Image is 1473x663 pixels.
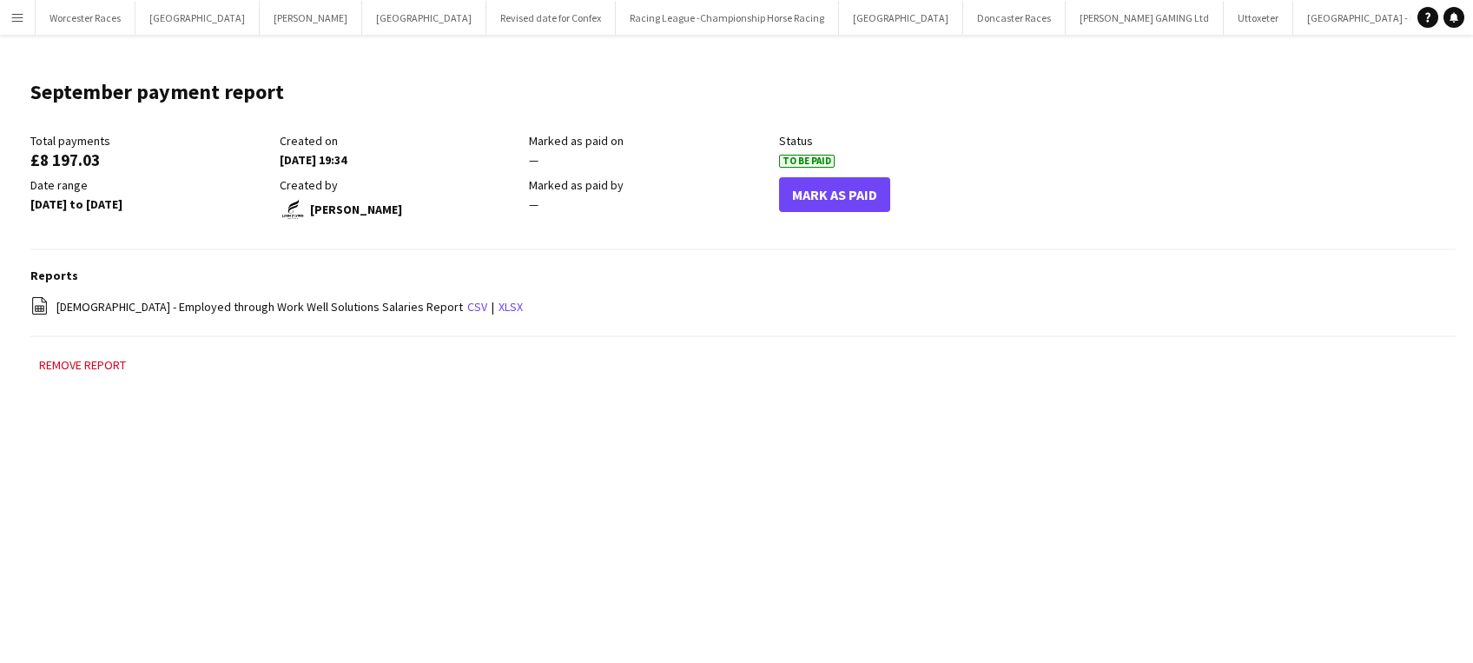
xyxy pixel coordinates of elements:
a: csv [467,299,487,315]
div: Marked as paid by [529,177,770,193]
button: Remove report [30,355,135,375]
div: £8 197.03 [30,152,271,168]
div: [DATE] to [DATE] [30,196,271,212]
button: [PERSON_NAME] [260,1,362,35]
button: Doncaster Races [963,1,1066,35]
button: Mark As Paid [779,177,890,212]
button: Racing League -Championship Horse Racing [616,1,839,35]
div: [DATE] 19:34 [280,152,520,168]
span: [DEMOGRAPHIC_DATA] - Employed through Work Well Solutions Salaries Report [56,299,463,315]
button: Uttoxeter [1224,1,1293,35]
a: xlsx [499,299,523,315]
div: | [30,296,1456,318]
div: Date range [30,177,271,193]
div: Marked as paid on [529,133,770,149]
div: Created on [280,133,520,149]
h3: Reports [30,268,1456,283]
div: Status [779,133,1020,149]
span: To Be Paid [779,155,835,168]
div: [PERSON_NAME] [280,196,520,222]
h1: September payment report [30,79,284,105]
span: — [529,196,538,212]
button: Revised date for Confex [486,1,616,35]
button: [GEOGRAPHIC_DATA] [135,1,260,35]
button: [GEOGRAPHIC_DATA] [362,1,486,35]
div: Created by [280,177,520,193]
div: Total payments [30,133,271,149]
button: [PERSON_NAME] GAMING Ltd [1066,1,1224,35]
button: Worcester Races [36,1,135,35]
button: [GEOGRAPHIC_DATA] [839,1,963,35]
span: — [529,152,538,168]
